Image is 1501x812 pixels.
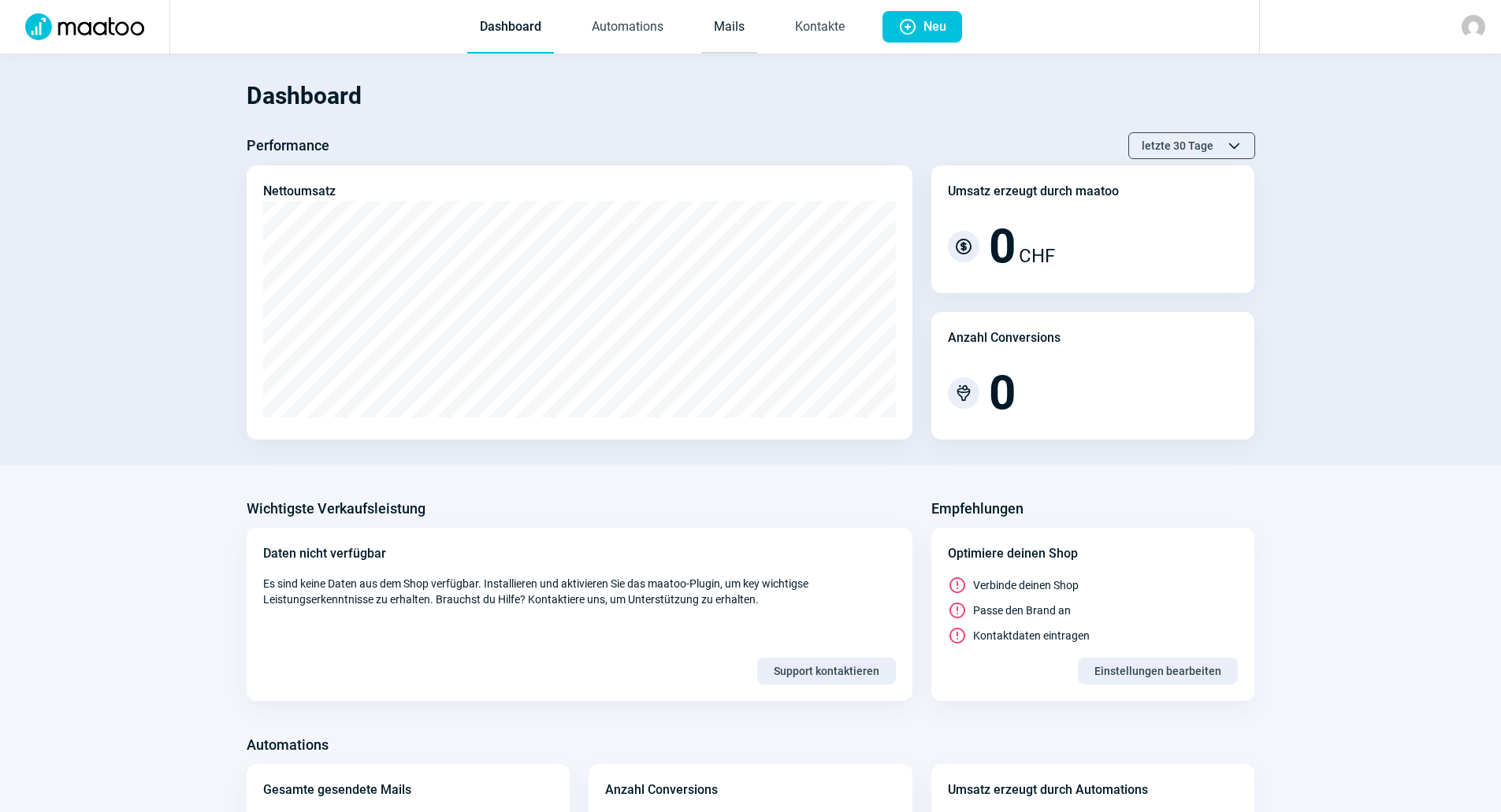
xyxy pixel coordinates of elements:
div: Gesamte gesendete Mails [263,780,411,799]
div: Umsatz erzeugt durch maatoo [948,182,1119,201]
span: Kontaktdaten eintragen [973,628,1090,643]
div: Umsatz erzeugt durch Automations [948,780,1148,799]
span: Verbinde deinen Shop [973,577,1079,593]
span: Passe den Brand an [973,603,1071,618]
span: Einstellungen bearbeiten [1094,658,1221,684]
div: Anzahl Conversions [948,328,1061,347]
button: Support kontaktieren [757,658,896,684]
h3: Automations [247,732,329,758]
button: Neu [882,11,962,43]
span: 0 [989,223,1016,270]
div: Daten nicht verfügbar [263,544,896,563]
img: Logo [16,13,154,40]
h3: Wichtigste Verkaufsleistung [247,496,425,521]
span: letzte 30 Tage [1142,133,1213,158]
a: Dashboard [467,2,554,54]
div: Anzahl Conversions [605,780,718,799]
span: 0 [989,369,1016,417]
h3: Empfehlungen [931,496,1024,521]
span: Support kontaktieren [774,658,879,684]
a: Kontakte [782,2,857,54]
h1: Dashboard [247,69,1255,123]
a: Mails [701,2,757,54]
span: Es sind keine Daten aus dem Shop verfügbar. Installieren und aktivieren Sie das maatoo-Plugin, um... [263,576,896,607]
div: Optimiere deinen Shop [948,544,1239,563]
div: Nettoumsatz [263,182,336,201]
span: CHF [1019,242,1055,270]
button: Einstellungen bearbeiten [1078,658,1238,684]
img: avatar [1462,15,1485,39]
span: Neu [923,11,946,43]
h3: Performance [247,133,329,158]
a: Automations [579,2,676,54]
